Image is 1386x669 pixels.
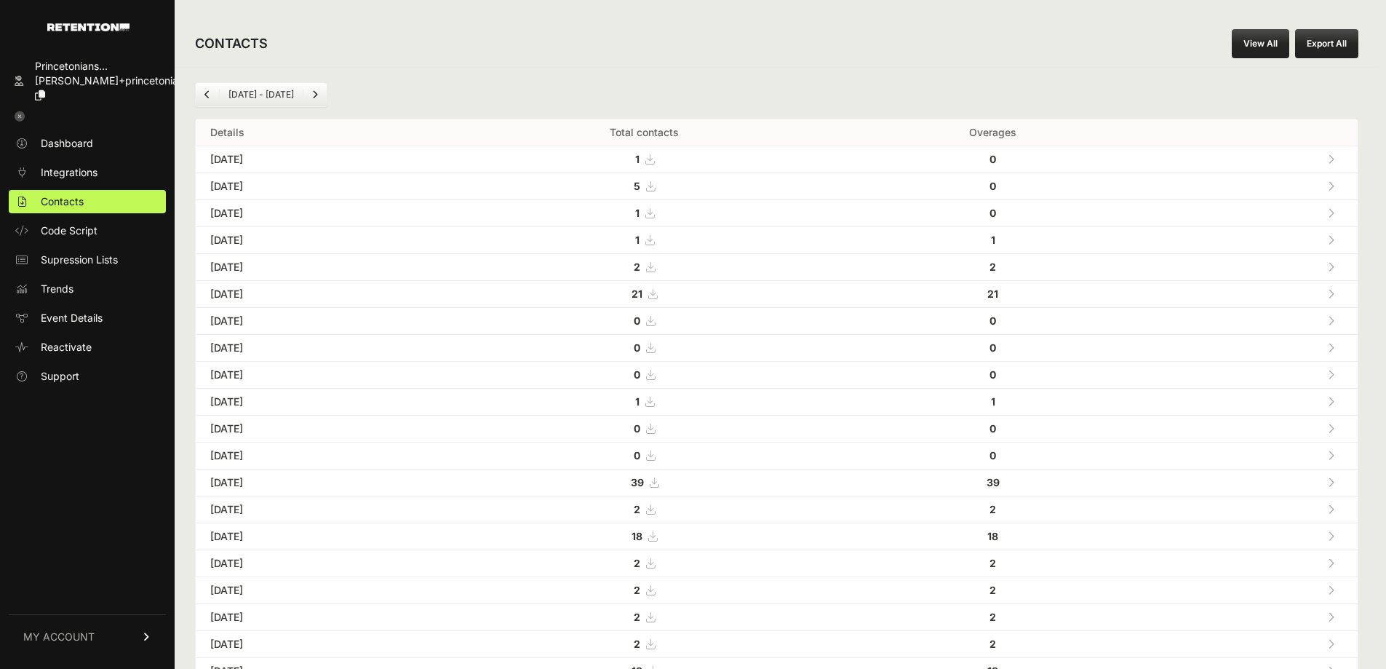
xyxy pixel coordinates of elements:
[634,503,640,515] strong: 2
[989,341,996,354] strong: 0
[196,200,448,227] td: [DATE]
[634,449,640,462] strong: 0
[635,395,654,408] a: 1
[632,288,657,300] a: 21
[632,288,642,300] strong: 21
[635,153,640,165] strong: 1
[634,261,640,273] strong: 2
[9,190,166,213] a: Contacts
[634,611,640,623] strong: 2
[9,219,166,242] a: Code Script
[840,119,1145,146] th: Overages
[989,207,996,219] strong: 0
[9,161,166,184] a: Integrations
[35,59,193,74] div: Princetonians...
[634,341,640,354] strong: 0
[9,306,166,330] a: Event Details
[634,638,655,650] a: 2
[196,389,448,416] td: [DATE]
[196,335,448,362] td: [DATE]
[987,476,1000,488] strong: 39
[632,530,642,542] strong: 18
[196,146,448,173] td: [DATE]
[41,253,118,267] span: Supression Lists
[41,223,97,238] span: Code Script
[196,281,448,308] td: [DATE]
[195,33,268,54] h2: CONTACTS
[9,277,166,301] a: Trends
[41,165,97,180] span: Integrations
[35,74,193,87] span: [PERSON_NAME]+princetonian...
[991,234,995,246] strong: 1
[219,89,303,100] li: [DATE] - [DATE]
[196,83,219,106] a: Previous
[635,234,654,246] a: 1
[989,261,996,273] strong: 2
[196,173,448,200] td: [DATE]
[196,443,448,470] td: [DATE]
[196,362,448,389] td: [DATE]
[196,308,448,335] td: [DATE]
[41,340,92,355] span: Reactivate
[47,23,130,31] img: Retention.com
[9,336,166,359] a: Reactivate
[196,470,448,496] td: [DATE]
[41,311,103,325] span: Event Details
[989,449,996,462] strong: 0
[196,227,448,254] td: [DATE]
[634,611,655,623] a: 2
[989,557,996,569] strong: 2
[196,631,448,658] td: [DATE]
[635,207,654,219] a: 1
[634,422,640,435] strong: 0
[987,530,998,542] strong: 18
[303,83,327,106] a: Next
[634,557,655,569] a: 2
[23,630,95,644] span: MY ACCOUNT
[41,282,73,296] span: Trends
[9,614,166,659] a: MY ACCOUNT
[634,503,655,515] a: 2
[196,496,448,523] td: [DATE]
[634,368,640,381] strong: 0
[989,180,996,192] strong: 0
[9,248,166,272] a: Supression Lists
[634,584,640,596] strong: 2
[989,153,996,165] strong: 0
[987,288,998,300] strong: 21
[989,368,996,381] strong: 0
[634,314,640,327] strong: 0
[196,523,448,550] td: [DATE]
[1232,29,1289,58] a: View All
[9,132,166,155] a: Dashboard
[989,584,996,596] strong: 2
[634,180,640,192] strong: 5
[634,557,640,569] strong: 2
[196,416,448,443] td: [DATE]
[989,611,996,623] strong: 2
[196,577,448,604] td: [DATE]
[196,550,448,577] td: [DATE]
[41,194,84,209] span: Contacts
[196,119,448,146] th: Details
[991,395,995,408] strong: 1
[989,503,996,515] strong: 2
[631,476,658,488] a: 39
[9,55,166,107] a: Princetonians... [PERSON_NAME]+princetonian...
[634,584,655,596] a: 2
[1295,29,1358,58] button: Export All
[634,638,640,650] strong: 2
[631,476,644,488] strong: 39
[989,422,996,435] strong: 0
[41,136,93,151] span: Dashboard
[634,261,655,273] a: 2
[41,369,79,384] span: Support
[989,314,996,327] strong: 0
[635,234,640,246] strong: 1
[635,207,640,219] strong: 1
[9,365,166,388] a: Support
[196,254,448,281] td: [DATE]
[634,180,655,192] a: 5
[635,395,640,408] strong: 1
[632,530,657,542] a: 18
